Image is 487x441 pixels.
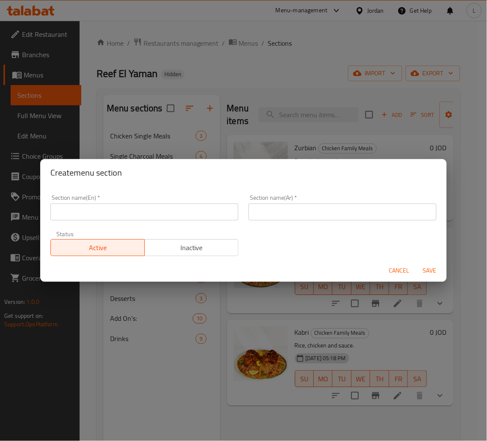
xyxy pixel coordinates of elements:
[389,265,410,276] span: Cancel
[50,204,238,220] input: Please enter section name(en)
[50,239,145,256] button: Active
[148,242,235,254] span: Inactive
[249,204,437,220] input: Please enter section name(ar)
[144,239,239,256] button: Inactive
[386,263,413,278] button: Cancel
[54,242,141,254] span: Active
[416,263,443,278] button: Save
[420,265,440,276] span: Save
[50,166,437,179] h2: Create menu section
